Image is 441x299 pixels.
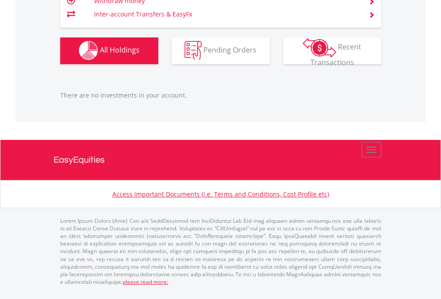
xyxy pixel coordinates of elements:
p: Lorem Ipsum Dolors (Ame) Con a/e SeddOeiusmod tem InciDiduntut Lab Etd mag aliquaen admin veniamq... [60,217,381,286]
td: Inter-account Transfers & EasyFx [94,8,358,21]
a: Access Important Documents (i.e. Terms and Conditions, Cost Profile etc) [112,190,329,198]
button: All Holdings [60,37,158,64]
a: please read more: [123,278,168,286]
span: All Holdings [100,45,140,55]
p: There are no investments in your account. [60,91,381,100]
img: pending_instructions-wht.png [185,41,202,60]
button: Recent Transactions [283,37,381,64]
button: Pending Orders [172,37,270,64]
span: Pending Orders [203,45,256,55]
img: holdings-wht.png [79,41,98,60]
img: transactions-zar-wht.png [303,38,336,57]
span: Recent Transactions [310,42,362,67]
a: EasyEquities [54,140,388,180]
